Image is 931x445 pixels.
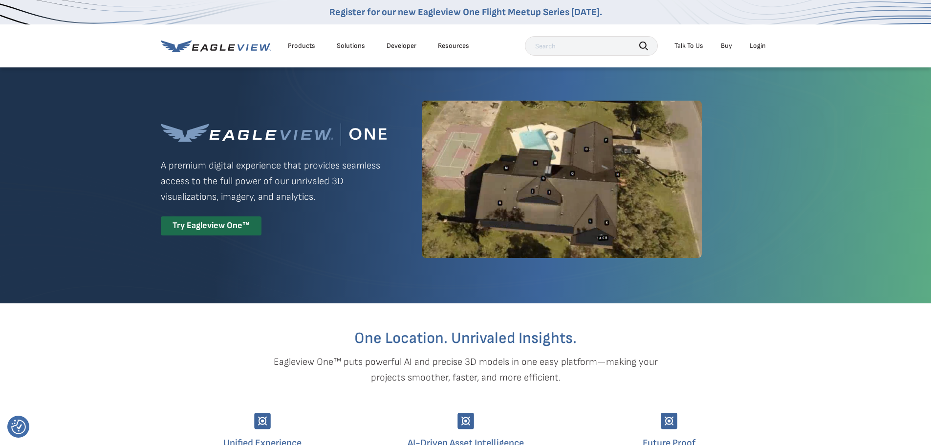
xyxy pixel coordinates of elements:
[254,413,271,429] img: Group-9744.svg
[457,413,474,429] img: Group-9744.svg
[257,354,675,385] p: Eagleview One™ puts powerful AI and precise 3D models in one easy platform—making your projects s...
[750,42,766,50] div: Login
[161,216,261,235] div: Try Eagleview One™
[329,6,602,18] a: Register for our new Eagleview One Flight Meetup Series [DATE].
[525,36,658,56] input: Search
[337,42,365,50] div: Solutions
[161,158,387,205] p: A premium digital experience that provides seamless access to the full power of our unrivaled 3D ...
[161,123,387,146] img: Eagleview One™
[438,42,469,50] div: Resources
[168,331,763,346] h2: One Location. Unrivaled Insights.
[661,413,677,429] img: Group-9744.svg
[11,420,26,434] button: Consent Preferences
[721,42,732,50] a: Buy
[288,42,315,50] div: Products
[674,42,703,50] div: Talk To Us
[11,420,26,434] img: Revisit consent button
[387,42,416,50] a: Developer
